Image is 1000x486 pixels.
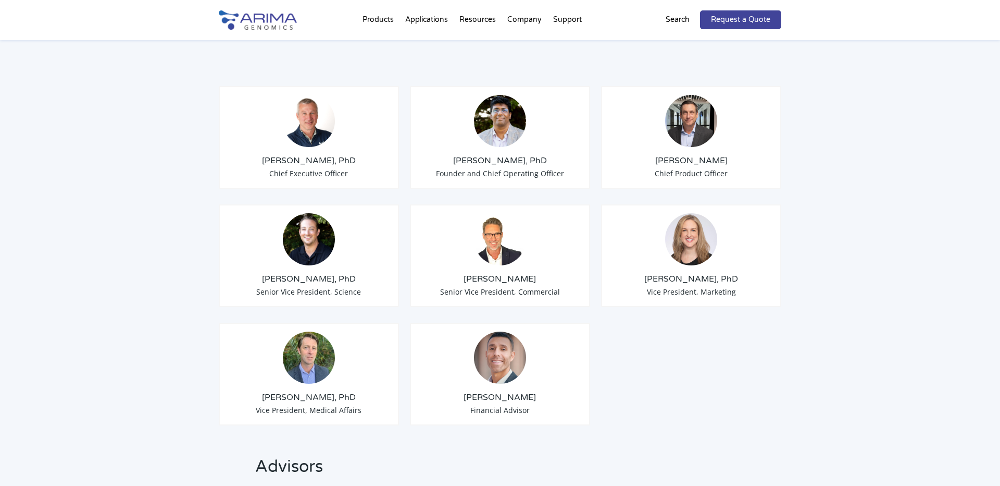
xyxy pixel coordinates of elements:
[474,95,526,147] img: Sid-Selvaraj_Arima-Genomics.png
[419,392,581,403] h3: [PERSON_NAME]
[647,287,736,297] span: Vice President, Marketing
[665,95,717,147] img: Chris-Roberts.jpg
[665,213,717,265] img: 19364919-cf75-45a2-a608-1b8b29f8b955.jpg
[228,273,390,285] h3: [PERSON_NAME], PhD
[470,405,530,415] span: Financial Advisor
[269,168,348,178] span: Chief Executive Officer
[419,155,581,166] h3: [PERSON_NAME], PhD
[219,10,297,30] img: Arima-Genomics-logo
[474,332,526,384] img: A.-Seltser-Headshot.jpeg
[228,392,390,403] h3: [PERSON_NAME], PhD
[283,332,335,384] img: 1632501909860.jpeg
[436,168,564,178] span: Founder and Chief Operating Officer
[440,287,560,297] span: Senior Vice President, Commercial
[610,273,772,285] h3: [PERSON_NAME], PhD
[700,10,781,29] a: Request a Quote
[666,13,690,27] p: Search
[283,213,335,265] img: Anthony-Schmitt_Arima-Genomics.png
[283,95,335,147] img: Tom-Willis.jpg
[610,155,772,166] h3: [PERSON_NAME]
[655,168,728,178] span: Chief Product Officer
[256,287,361,297] span: Senior Vice President, Science
[256,405,361,415] span: Vice President, Medical Affairs
[474,213,526,265] img: David-Duvall-Headshot.jpg
[419,273,581,285] h3: [PERSON_NAME]
[228,155,390,166] h3: [PERSON_NAME], PhD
